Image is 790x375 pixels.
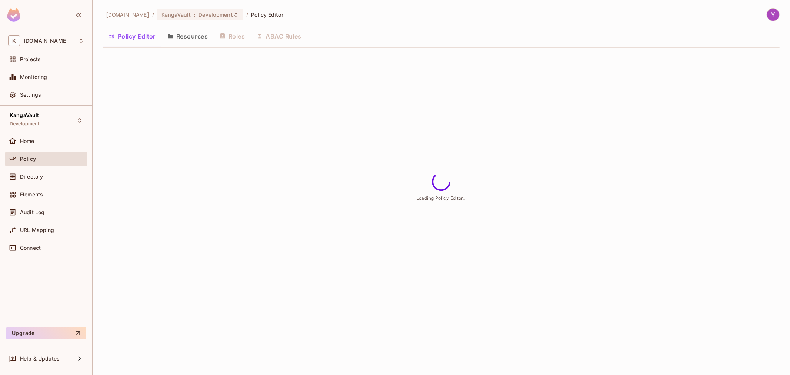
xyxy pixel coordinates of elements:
[20,356,60,362] span: Help & Updates
[20,227,54,233] span: URL Mapping
[246,11,248,18] li: /
[24,38,68,44] span: Workspace: kangasys.com
[7,8,20,22] img: SReyMgAAAABJRU5ErkJggg==
[20,245,41,251] span: Connect
[10,121,40,127] span: Development
[251,11,284,18] span: Policy Editor
[161,11,191,18] span: KangaVault
[20,174,43,180] span: Directory
[106,11,149,18] span: the active workspace
[20,192,43,198] span: Elements
[20,92,41,98] span: Settings
[20,138,34,144] span: Home
[199,11,233,18] span: Development
[20,209,44,215] span: Audit Log
[161,27,214,46] button: Resources
[6,327,86,339] button: Upgrade
[103,27,161,46] button: Policy Editor
[152,11,154,18] li: /
[20,56,41,62] span: Projects
[20,74,47,80] span: Monitoring
[193,12,196,18] span: :
[20,156,36,162] span: Policy
[416,196,467,201] span: Loading Policy Editor...
[10,112,39,118] span: KangaVault
[767,9,779,21] img: Yashas Kashyap
[8,35,20,46] span: K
